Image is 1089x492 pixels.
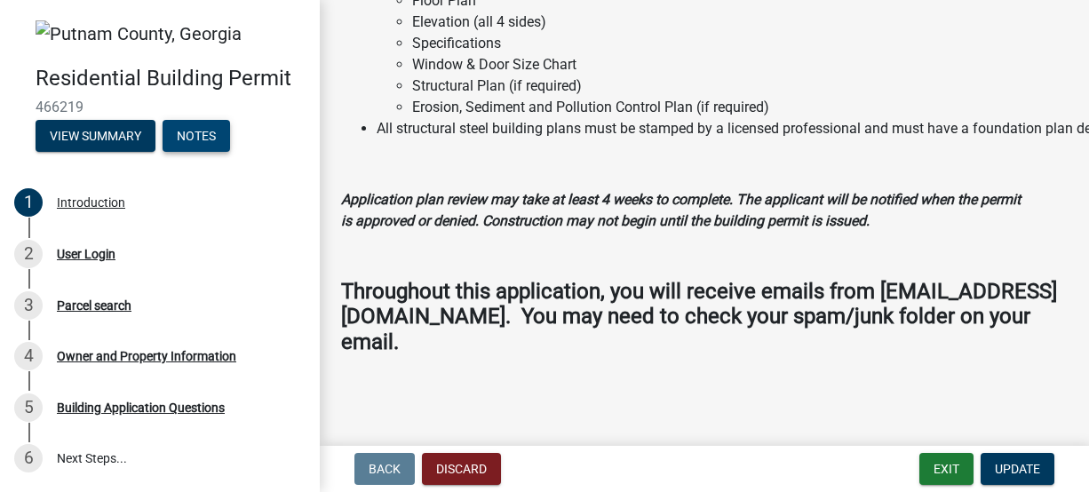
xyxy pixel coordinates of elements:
[36,66,306,91] h4: Residential Building Permit
[14,240,43,268] div: 2
[412,75,1068,97] li: Structural Plan (if required)
[981,453,1054,485] button: Update
[36,120,155,152] button: View Summary
[14,342,43,370] div: 4
[341,279,1057,355] strong: Throughout this application, you will receive emails from [EMAIL_ADDRESS][DOMAIN_NAME]. You may n...
[14,188,43,217] div: 1
[995,462,1040,476] span: Update
[163,130,230,144] wm-modal-confirm: Notes
[341,191,1021,229] strong: Application plan review may take at least 4 weeks to complete. The applicant will be notified whe...
[412,33,1068,54] li: Specifications
[57,299,131,312] div: Parcel search
[57,248,115,260] div: User Login
[57,401,225,414] div: Building Application Questions
[57,196,125,209] div: Introduction
[14,444,43,472] div: 6
[36,130,155,144] wm-modal-confirm: Summary
[412,54,1068,75] li: Window & Door Size Chart
[412,97,1068,118] li: Erosion, Sediment and Pollution Control Plan (if required)
[377,118,1068,139] li: All structural steel building plans must be stamped by a licensed professional and must have a fo...
[422,453,501,485] button: Discard
[14,393,43,422] div: 5
[919,453,974,485] button: Exit
[36,99,284,115] span: 466219
[14,291,43,320] div: 3
[369,462,401,476] span: Back
[412,12,1068,33] li: Elevation (all 4 sides)
[36,20,242,47] img: Putnam County, Georgia
[57,350,236,362] div: Owner and Property Information
[354,453,415,485] button: Back
[163,120,230,152] button: Notes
